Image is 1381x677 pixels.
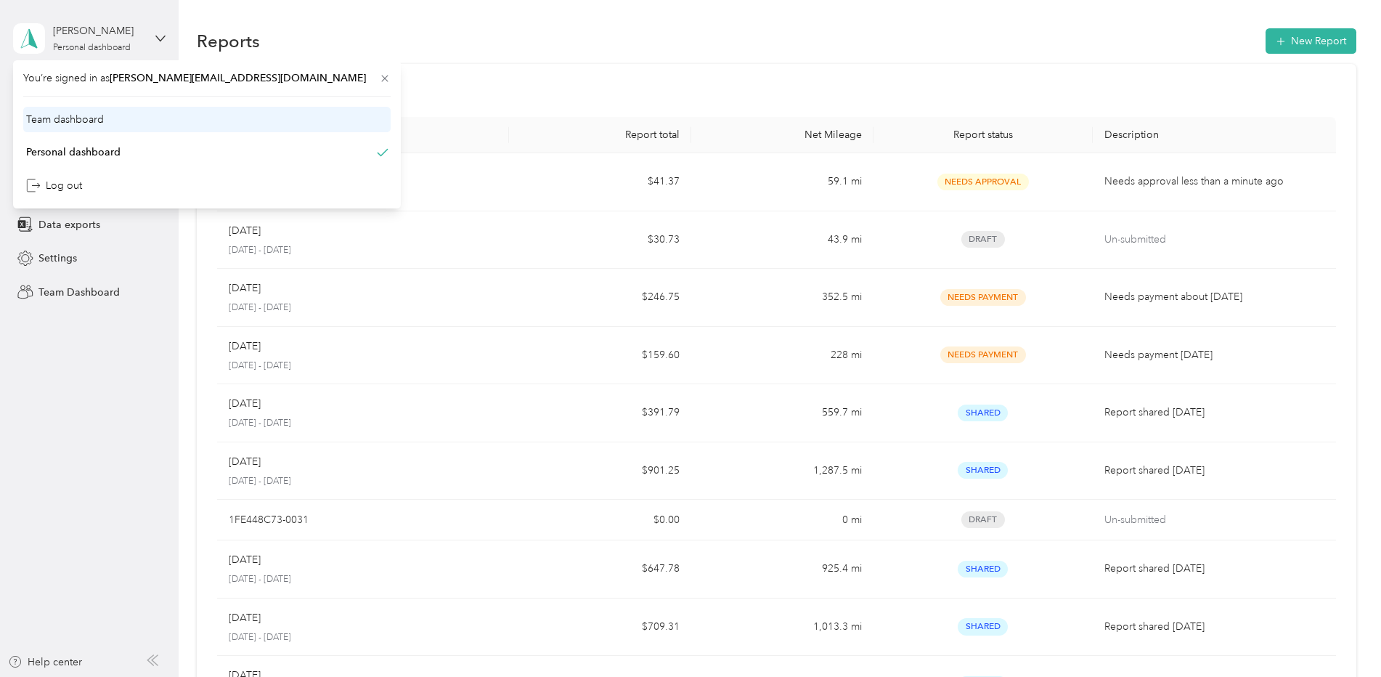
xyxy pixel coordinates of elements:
p: Report shared [DATE] [1104,561,1324,577]
p: [DATE] [229,552,261,568]
td: 0 mi [691,500,873,540]
td: 1,287.5 mi [691,442,873,500]
div: Team dashboard [26,112,104,127]
td: $30.73 [509,211,691,269]
span: Needs Payment [940,289,1026,306]
td: 352.5 mi [691,269,873,327]
p: Report shared [DATE] [1104,619,1324,635]
span: You’re signed in as [23,70,391,86]
p: [DATE] [229,454,261,470]
span: Draft [961,231,1005,248]
div: Personal dashboard [53,44,131,52]
span: Shared [958,561,1008,577]
p: [DATE] - [DATE] [229,631,497,644]
span: Shared [958,618,1008,635]
p: [DATE] - [DATE] [229,244,497,257]
iframe: Everlance-gr Chat Button Frame [1300,596,1381,677]
span: [PERSON_NAME][EMAIL_ADDRESS][DOMAIN_NAME] [110,72,366,84]
span: Needs Approval [937,174,1029,190]
span: Settings [38,251,77,266]
td: 43.9 mi [691,211,873,269]
p: [DATE] - [DATE] [229,573,497,586]
p: [DATE] - [DATE] [229,475,497,488]
span: Data exports [38,217,100,232]
th: Description [1093,117,1336,153]
td: 559.7 mi [691,384,873,442]
div: Report status [885,129,1080,141]
div: Log out [26,178,82,193]
p: Un-submitted [1104,232,1324,248]
td: $41.37 [509,153,691,211]
span: Needs Payment [940,346,1026,363]
td: $901.25 [509,442,691,500]
td: 925.4 mi [691,540,873,599]
span: Shared [958,462,1008,479]
td: $0.00 [509,500,691,540]
div: [PERSON_NAME] [53,23,144,38]
p: [DATE] - [DATE] [229,417,497,430]
p: [DATE] [229,280,261,296]
th: Net Mileage [691,117,873,153]
button: New Report [1266,28,1356,54]
span: Draft [961,511,1005,528]
td: $647.78 [509,540,691,599]
td: $391.79 [509,384,691,442]
td: $709.31 [509,599,691,657]
p: [DATE] - [DATE] [229,301,497,315]
p: [DATE] [229,223,261,239]
p: Needs payment [DATE] [1104,347,1324,363]
p: [DATE] [229,338,261,354]
p: [DATE] [229,396,261,412]
p: Report shared [DATE] [1104,405,1324,421]
p: [DATE] - [DATE] [229,360,497,373]
p: [DATE] [229,610,261,626]
button: Help center [8,654,82,670]
div: Personal dashboard [26,145,121,160]
p: 1FE448C73-0031 [229,512,309,528]
td: $246.75 [509,269,691,327]
td: $159.60 [509,327,691,385]
span: Shared [958,405,1008,421]
p: Needs payment about [DATE] [1104,289,1324,305]
h1: Reports [197,33,260,49]
span: Team Dashboard [38,285,120,300]
td: 1,013.3 mi [691,599,873,657]
th: Report total [509,117,691,153]
p: Report shared [DATE] [1104,463,1324,479]
td: 228 mi [691,327,873,385]
p: Un-submitted [1104,512,1324,528]
td: 59.1 mi [691,153,873,211]
p: Needs approval less than a minute ago [1104,174,1324,190]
